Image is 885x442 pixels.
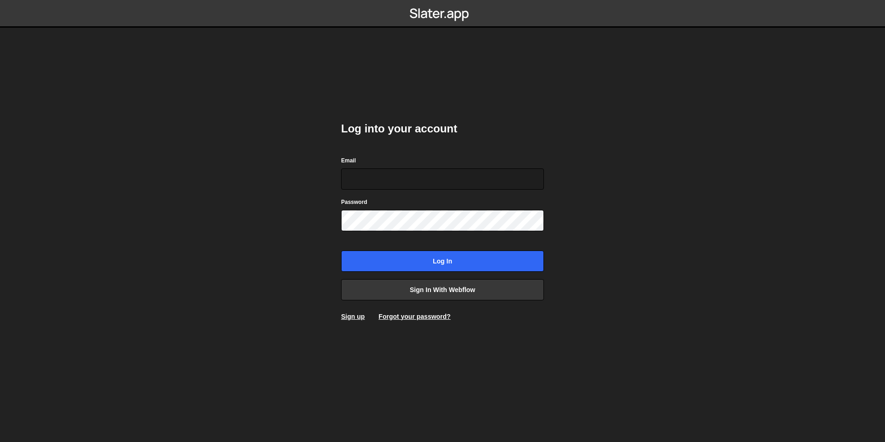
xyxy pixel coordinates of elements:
[378,313,450,320] a: Forgot your password?
[341,279,544,300] a: Sign in with Webflow
[341,156,356,165] label: Email
[341,197,367,207] label: Password
[341,121,544,136] h2: Log into your account
[341,251,544,272] input: Log in
[341,313,365,320] a: Sign up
